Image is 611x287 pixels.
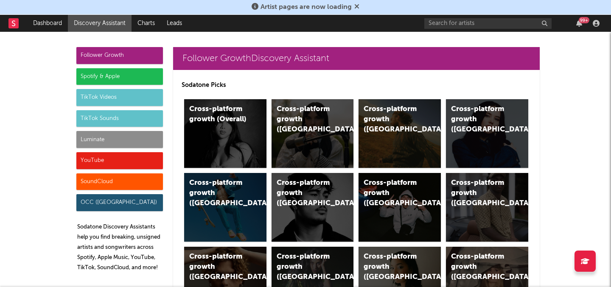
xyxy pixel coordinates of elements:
[277,178,334,209] div: Cross-platform growth ([GEOGRAPHIC_DATA])
[451,104,509,135] div: Cross-platform growth ([GEOGRAPHIC_DATA])
[184,173,266,242] a: Cross-platform growth ([GEOGRAPHIC_DATA])
[272,173,354,242] a: Cross-platform growth ([GEOGRAPHIC_DATA])
[76,131,163,148] div: Luminate
[359,99,441,168] a: Cross-platform growth ([GEOGRAPHIC_DATA])
[161,15,188,32] a: Leads
[277,252,334,282] div: Cross-platform growth ([GEOGRAPHIC_DATA])
[76,89,163,106] div: TikTok Videos
[364,178,421,209] div: Cross-platform growth ([GEOGRAPHIC_DATA]/GSA)
[277,104,334,135] div: Cross-platform growth ([GEOGRAPHIC_DATA])
[189,178,247,209] div: Cross-platform growth ([GEOGRAPHIC_DATA])
[76,110,163,127] div: TikTok Sounds
[424,18,552,29] input: Search for artists
[446,99,528,168] a: Cross-platform growth ([GEOGRAPHIC_DATA])
[451,178,509,209] div: Cross-platform growth ([GEOGRAPHIC_DATA])
[261,4,352,11] span: Artist pages are now loading
[189,252,247,282] div: Cross-platform growth ([GEOGRAPHIC_DATA])
[354,4,359,11] span: Dismiss
[68,15,132,32] a: Discovery Assistant
[132,15,161,32] a: Charts
[364,104,421,135] div: Cross-platform growth ([GEOGRAPHIC_DATA])
[451,252,509,282] div: Cross-platform growth ([GEOGRAPHIC_DATA])
[173,47,540,70] a: Follower GrowthDiscovery Assistant
[364,252,421,282] div: Cross-platform growth ([GEOGRAPHIC_DATA])
[184,99,266,168] a: Cross-platform growth (Overall)
[76,47,163,64] div: Follower Growth
[76,68,163,85] div: Spotify & Apple
[446,173,528,242] a: Cross-platform growth ([GEOGRAPHIC_DATA])
[27,15,68,32] a: Dashboard
[182,80,531,90] p: Sodatone Picks
[359,173,441,242] a: Cross-platform growth ([GEOGRAPHIC_DATA]/GSA)
[76,152,163,169] div: YouTube
[579,17,589,23] div: 99 +
[272,99,354,168] a: Cross-platform growth ([GEOGRAPHIC_DATA])
[576,20,582,27] button: 99+
[76,194,163,211] div: OCC ([GEOGRAPHIC_DATA])
[76,173,163,190] div: SoundCloud
[77,222,163,273] p: Sodatone Discovery Assistants help you find breaking, unsigned artists and songwriters across Spo...
[189,104,247,125] div: Cross-platform growth (Overall)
